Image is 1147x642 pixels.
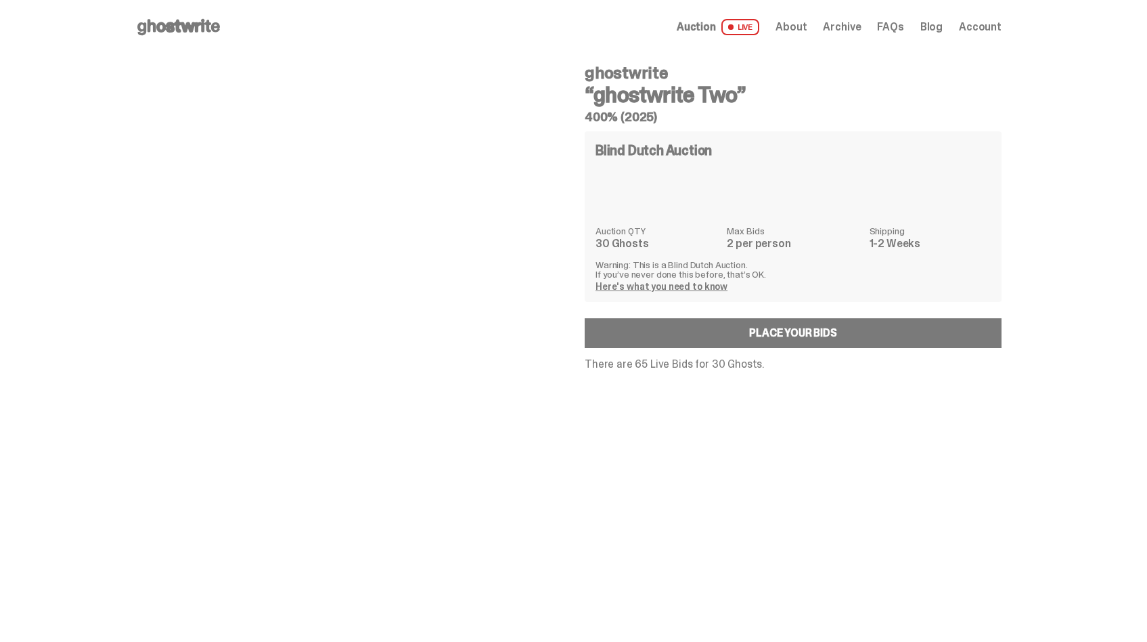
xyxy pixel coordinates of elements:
dt: Auction QTY [595,226,719,236]
a: FAQs [877,22,903,33]
p: Warning: This is a Blind Dutch Auction. If you’ve never done this before, that’s OK. [595,260,991,279]
a: Blog [920,22,943,33]
a: Archive [823,22,861,33]
dd: 2 per person [727,238,861,249]
dt: Max Bids [727,226,861,236]
a: Auction LIVE [677,19,759,35]
a: About [775,22,807,33]
dd: 30 Ghosts [595,238,719,249]
span: Auction [677,22,716,33]
a: Account [959,22,1002,33]
a: Here's what you need to know [595,280,727,293]
h5: 400% (2025) [585,111,1002,123]
h3: “ghostwrite Two” [585,84,1002,106]
h4: Blind Dutch Auction [595,144,712,157]
h4: ghostwrite [585,65,1002,81]
span: LIVE [721,19,760,35]
p: There are 65 Live Bids for 30 Ghosts. [585,359,1002,370]
dd: 1-2 Weeks [870,238,991,249]
a: Place your Bids [585,318,1002,348]
dt: Shipping [870,226,991,236]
